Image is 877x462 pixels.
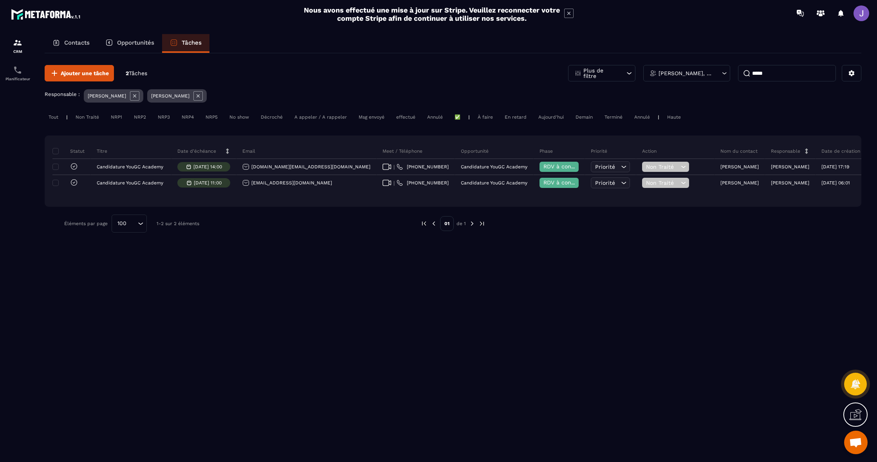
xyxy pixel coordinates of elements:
p: Tâches [182,39,202,46]
span: Priorité [595,180,615,186]
p: [DATE] 11:00 [194,180,222,186]
a: Contacts [45,34,97,53]
span: 100 [115,219,129,228]
div: Terminé [601,112,626,122]
span: Ajouter une tâche [61,69,109,77]
p: Titre [97,148,107,154]
a: formationformationCRM [2,32,33,60]
span: | [393,164,395,170]
p: 1-2 sur 2 éléments [157,221,199,226]
p: Responsable : [45,91,80,97]
img: scheduler [13,65,22,75]
div: NRP5 [202,112,222,122]
img: next [469,220,476,227]
p: [PERSON_NAME] [720,164,759,170]
p: Email [242,148,255,154]
a: [PHONE_NUMBER] [397,164,449,170]
img: logo [11,7,81,21]
p: Date d’échéance [177,148,216,154]
img: next [478,220,485,227]
a: Ouvrir le chat [844,431,868,454]
div: No show [226,112,253,122]
span: RDV à confimer ❓ [543,163,594,170]
div: Décroché [257,112,287,122]
span: Non Traité [646,180,679,186]
p: Candidature YouGC Academy [97,180,163,186]
p: Phase [540,148,553,154]
p: [PERSON_NAME] [151,93,189,99]
p: Priorité [591,148,607,154]
p: [DATE] 14:00 [193,164,222,170]
span: Priorité [595,164,615,170]
p: 01 [440,216,454,231]
button: Ajouter une tâche [45,65,114,81]
p: 2 [126,70,147,77]
p: Candidature YouGC Academy [97,164,163,170]
input: Search for option [129,219,136,228]
div: Search for option [112,215,147,233]
div: Aujourd'hui [534,112,568,122]
div: Haute [663,112,685,122]
p: Contacts [64,39,90,46]
span: | [393,180,395,186]
p: Nom du contact [720,148,758,154]
span: Tâches [129,70,147,76]
div: NRP3 [154,112,174,122]
div: Demain [572,112,597,122]
p: Candidature YouGC Academy [461,164,527,170]
div: Tout [45,112,62,122]
p: Date de création [821,148,860,154]
p: [PERSON_NAME] [720,180,759,186]
img: formation [13,38,22,47]
div: A appeler / A rappeler [291,112,351,122]
p: | [658,114,659,120]
p: Meet / Téléphone [383,148,422,154]
div: NRP4 [178,112,198,122]
h2: Nous avons effectué une mise à jour sur Stripe. Veuillez reconnecter votre compte Stripe afin de ... [303,6,560,22]
a: [PHONE_NUMBER] [397,180,449,186]
p: Opportunité [461,148,489,154]
p: [PERSON_NAME] [771,164,809,170]
img: prev [420,220,428,227]
img: prev [430,220,437,227]
span: Non Traité [646,164,679,170]
a: Tâches [162,34,209,53]
div: Msg envoyé [355,112,388,122]
p: Action [642,148,657,154]
a: schedulerschedulerPlanificateur [2,60,33,87]
p: Éléments par page [64,221,108,226]
p: Responsable [771,148,800,154]
p: [DATE] 06:01 [821,180,850,186]
p: [PERSON_NAME] [88,93,126,99]
p: Opportunités [117,39,154,46]
div: À faire [474,112,497,122]
p: Statut [54,148,85,154]
p: [PERSON_NAME], [PERSON_NAME] [659,70,713,76]
p: Candidature YouGC Academy [461,180,527,186]
p: Planificateur [2,77,33,81]
p: | [468,114,470,120]
span: RDV à confimer ❓ [543,179,594,186]
div: NRP1 [107,112,126,122]
p: de 1 [457,220,466,227]
p: [DATE] 17:19 [821,164,849,170]
p: CRM [2,49,33,54]
div: En retard [501,112,531,122]
div: Annulé [423,112,447,122]
div: ✅ [451,112,464,122]
p: [PERSON_NAME] [771,180,809,186]
div: effectué [392,112,419,122]
p: Plus de filtre [583,68,618,79]
div: NRP2 [130,112,150,122]
a: Opportunités [97,34,162,53]
p: | [66,114,68,120]
div: Non Traité [72,112,103,122]
div: Annulé [630,112,654,122]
